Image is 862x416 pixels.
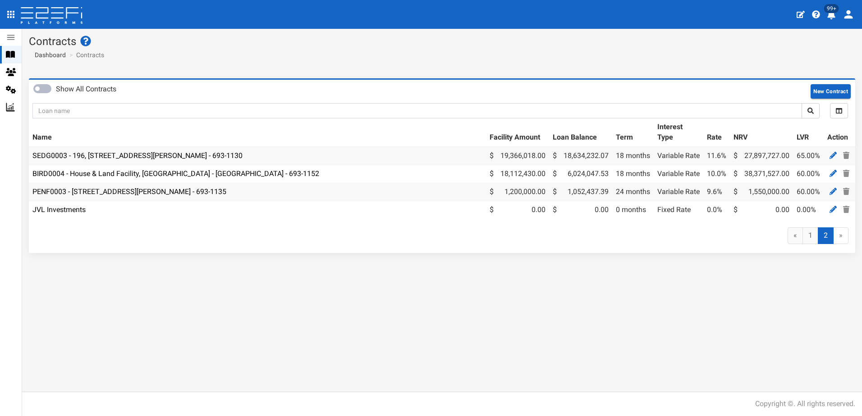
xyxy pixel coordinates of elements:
a: Dashboard [31,50,66,59]
th: Term [612,118,654,147]
a: Delete Contract [841,204,852,215]
a: JVL Investments [32,205,86,214]
button: New Contract [811,84,851,99]
th: LVR [793,118,824,147]
th: NRV [730,118,793,147]
td: 0.00 [486,201,549,218]
td: 18,634,232.07 [549,147,612,165]
td: 19,366,018.00 [486,147,549,165]
th: Rate [703,118,730,147]
input: Loan name [32,103,802,118]
a: Delete Contract [841,150,852,161]
th: Interest Type [654,118,703,147]
div: Copyright ©. All rights reserved. [755,399,855,409]
td: 1,200,000.00 [486,183,549,201]
td: 0.00 [730,201,793,218]
a: « [788,227,803,244]
td: Variable Rate [654,147,703,165]
th: Name [29,118,486,147]
a: Delete Contract [841,168,852,179]
a: PENF0003 - [STREET_ADDRESS][PERSON_NAME] - 693-1135 [32,187,226,196]
td: 0.00 [549,201,612,218]
td: 11.6% [703,147,730,165]
td: Variable Rate [654,183,703,201]
td: 0.00% [793,201,824,218]
a: Delete Contract [841,186,852,197]
td: 27,897,727.00 [730,147,793,165]
td: 0 months [612,201,654,218]
h1: Contracts [29,36,855,47]
th: Loan Balance [549,118,612,147]
td: Variable Rate [654,165,703,183]
td: 38,371,527.00 [730,165,793,183]
a: BIRD0004 - House & Land Facility, [GEOGRAPHIC_DATA] - [GEOGRAPHIC_DATA] - 693-1152 [32,169,319,178]
td: 9.6% [703,183,730,201]
a: SEDG0003 - 196, [STREET_ADDRESS][PERSON_NAME] - 693-1130 [32,151,243,160]
th: Action [824,118,855,147]
span: » [833,227,848,244]
span: 2 [818,227,834,244]
td: 18 months [612,147,654,165]
td: 1,052,437.39 [549,183,612,201]
td: 18 months [612,165,654,183]
td: 60.00% [793,165,824,183]
td: 0.0% [703,201,730,218]
td: Fixed Rate [654,201,703,218]
td: 24 months [612,183,654,201]
label: Show All Contracts [56,84,116,95]
a: 1 [802,227,818,244]
td: 60.00% [793,183,824,201]
td: 6,024,047.53 [549,165,612,183]
td: 1,550,000.00 [730,183,793,201]
th: Facility Amount [486,118,549,147]
li: Contracts [67,50,104,59]
td: 65.00% [793,147,824,165]
td: 10.0% [703,165,730,183]
span: Dashboard [31,51,66,59]
td: 18,112,430.00 [486,165,549,183]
